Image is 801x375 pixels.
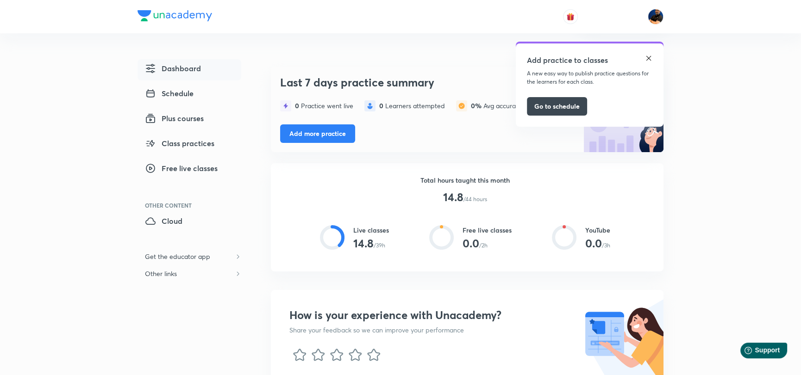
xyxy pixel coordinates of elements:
[585,225,610,235] h6: YouTube
[379,102,445,110] div: Learners attempted
[479,241,488,250] p: /2h
[280,124,355,143] button: Add more practice
[138,265,184,282] h6: Other links
[138,59,241,80] a: Dashboard
[289,325,501,335] p: Share your feedback so we can improve your performance
[295,102,353,110] div: Practice went live
[566,12,575,21] img: avatar
[138,212,241,233] a: Cloud
[420,175,510,185] h6: Total hours taught this month
[645,55,652,62] img: close
[353,237,374,250] h3: 14.8
[145,203,241,208] div: Other Content
[145,113,204,124] span: Plus courses
[138,159,241,180] a: Free live classes
[471,101,483,110] span: 0%
[463,195,487,203] p: /44 hours
[443,191,463,204] h3: 14.8
[138,10,212,21] img: Company Logo
[463,237,479,250] h3: 0.0
[138,248,218,265] h6: Get the educator app
[527,97,587,116] button: Go to schedule
[289,308,501,322] h3: How is your experience with Unacademy?
[585,237,602,250] h3: 0.0
[527,69,652,86] p: A new easy way to publish practice questions for the learners for each class.
[145,215,182,227] span: Cloud
[138,134,241,155] a: Class practices
[379,101,385,110] span: 0
[145,138,214,149] span: Class practices
[353,225,389,235] h6: Live classes
[145,163,218,174] span: Free live classes
[648,9,663,25] img: Saral Nashier
[463,225,512,235] h6: Free live classes
[374,241,385,250] p: /39h
[138,10,212,24] a: Company Logo
[563,9,578,24] button: avatar
[471,102,522,110] div: Avg accuracy
[280,100,291,111] img: statistics
[295,101,301,110] span: 0
[138,84,241,105] a: Schedule
[145,88,194,99] span: Schedule
[364,100,375,111] img: statistics
[527,55,608,66] h5: Add practice to classes
[145,63,201,74] span: Dashboard
[280,76,576,89] h3: Last 7 days practice summary
[602,241,610,250] p: /3h
[138,109,241,130] a: Plus courses
[456,100,467,111] img: statistics
[719,339,791,365] iframe: Help widget launcher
